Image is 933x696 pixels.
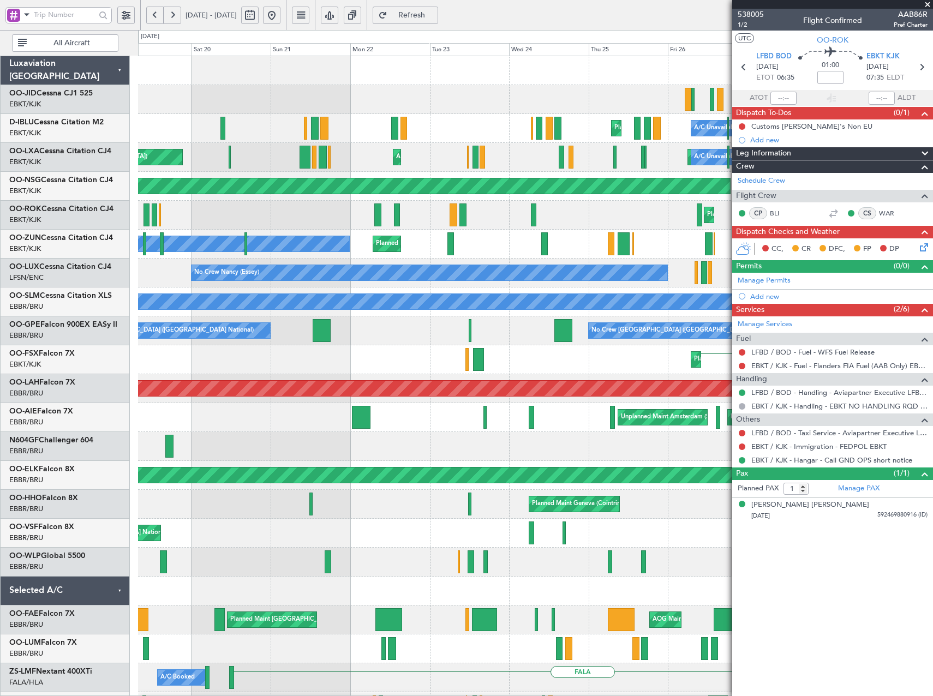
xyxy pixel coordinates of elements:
a: N604GFChallenger 604 [9,436,93,444]
div: Flight Confirmed [803,15,862,26]
div: [PERSON_NAME] [PERSON_NAME] [751,500,869,511]
a: EBKT / KJK - Hangar - Call GND OPS short notice [751,455,912,465]
a: WAR [879,208,904,218]
span: Pax [736,467,748,480]
span: Services [736,304,764,316]
span: FP [863,244,871,255]
div: No Crew [GEOGRAPHIC_DATA] ([GEOGRAPHIC_DATA] National) [591,322,774,339]
a: LFBD / BOD - Fuel - WFS Fuel Release [751,347,875,357]
div: Wed 24 [509,43,589,56]
span: DP [889,244,899,255]
div: Fri 19 [112,43,192,56]
span: OO-ROK [817,34,848,46]
button: Refresh [373,7,438,24]
span: DFC, [829,244,845,255]
a: LFBD / BOD - Handling - Aviapartner Executive LFBD****MYhandling*** / BOD [751,388,928,397]
div: AOG Maint [US_STATE] ([GEOGRAPHIC_DATA]) [653,611,785,628]
span: ATOT [750,93,768,104]
button: UTC [735,33,754,43]
span: Others [736,413,760,426]
span: OO-HHO [9,494,42,502]
div: Sun 21 [271,43,350,56]
a: EBKT/KJK [9,244,41,254]
a: OO-FSXFalcon 7X [9,350,75,357]
button: All Aircraft [12,34,118,52]
span: OO-AIE [9,407,37,415]
span: ETOT [756,73,774,83]
a: EBKT/KJK [9,186,41,196]
span: OO-LUM [9,639,41,646]
a: EBBR/BRU [9,562,43,572]
a: OO-SLMCessna Citation XLS [9,292,112,299]
span: Refresh [390,11,434,19]
div: Customs [PERSON_NAME]'s Non EU [751,122,872,131]
a: EBBR/BRU [9,533,43,543]
span: 07:35 [866,73,884,83]
a: Manage PAX [838,483,880,494]
div: AOG Maint Kortrijk-[GEOGRAPHIC_DATA] [396,149,515,165]
a: EBBR/BRU [9,302,43,311]
span: OO-ELK [9,465,39,473]
span: [DATE] [751,512,770,520]
div: Add new [750,135,928,145]
span: EBKT KJK [866,51,900,62]
span: N604GF [9,436,39,444]
a: Manage Permits [738,275,791,286]
span: [DATE] [866,62,889,73]
span: (1/1) [894,467,910,479]
a: OO-WLPGlobal 5500 [9,552,85,560]
a: OO-LUXCessna Citation CJ4 [9,263,111,271]
a: FALA/HLA [9,677,43,687]
a: OO-LUMFalcon 7X [9,639,77,646]
span: OO-FAE [9,610,39,617]
span: OO-ROK [9,205,41,213]
a: EBBR/BRU [9,331,43,340]
div: [DATE] [141,32,159,41]
div: No Crew Nancy (Essey) [194,265,259,281]
a: EBBR/BRU [9,649,43,658]
div: Planned Maint Kortrijk-[GEOGRAPHIC_DATA] [707,207,834,223]
a: EBKT / KJK - Immigration - FEDPOL EBKT [751,442,887,451]
div: Fri 26 [668,43,747,56]
span: Flight Crew [736,190,776,202]
a: ZS-LMFNextant 400XTi [9,668,92,675]
input: Trip Number [34,7,95,23]
span: Pref Charter [894,20,928,29]
a: OO-LXACessna Citation CJ4 [9,147,111,155]
div: No Crew [GEOGRAPHIC_DATA] ([GEOGRAPHIC_DATA] National) [71,322,254,339]
span: All Aircraft [29,39,115,47]
div: Planned Maint Kortrijk-[GEOGRAPHIC_DATA] [694,351,821,368]
span: Dispatch To-Dos [736,107,791,119]
span: Permits [736,260,762,273]
span: CC, [771,244,784,255]
a: OO-VSFFalcon 8X [9,523,74,531]
div: Planned Maint [GEOGRAPHIC_DATA] ([GEOGRAPHIC_DATA] National) [230,611,428,628]
span: CR [802,244,811,255]
a: EBBR/BRU [9,620,43,629]
span: 01:00 [822,60,839,71]
span: OO-WLP [9,552,41,560]
span: Fuel [736,333,751,345]
div: CS [858,207,876,219]
a: OO-ZUNCessna Citation CJ4 [9,234,113,242]
a: EBKT/KJK [9,359,41,369]
label: Planned PAX [738,483,779,494]
span: Leg Information [736,147,791,160]
div: A/C Booked [160,669,195,686]
a: OO-HHOFalcon 8X [9,494,78,502]
span: OO-GPE [9,321,40,328]
span: (2/6) [894,303,910,315]
a: Manage Services [738,319,792,330]
span: OO-VSF [9,523,38,531]
span: Crew [736,160,755,173]
a: D-IBLUCessna Citation M2 [9,118,104,126]
span: (0/0) [894,260,910,272]
a: OO-AIEFalcon 7X [9,407,73,415]
div: Planned Maint [GEOGRAPHIC_DATA] ([GEOGRAPHIC_DATA]) [731,409,902,425]
div: CP [749,207,767,219]
a: EBBR/BRU [9,417,43,427]
a: EBKT/KJK [9,128,41,138]
a: BLI [770,208,794,218]
span: Dispatch Checks and Weather [736,226,840,238]
div: Planned Maint Geneva (Cointrin) [532,496,622,512]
